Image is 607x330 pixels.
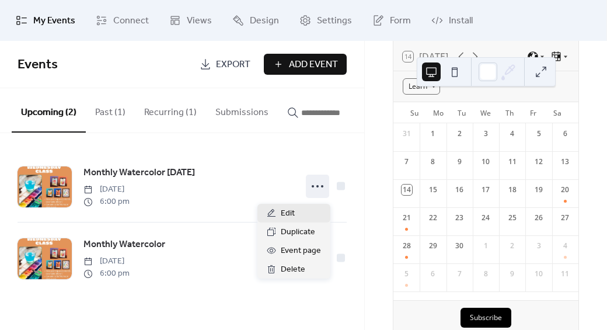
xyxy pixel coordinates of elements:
[113,14,149,28] span: Connect
[560,241,570,251] div: 4
[135,88,206,131] button: Recurring (1)
[560,157,570,167] div: 13
[498,102,522,123] div: Th
[317,14,352,28] span: Settings
[423,5,482,36] a: Install
[545,102,569,123] div: Sa
[533,157,544,167] div: 12
[533,128,544,139] div: 5
[454,185,465,195] div: 16
[428,213,438,223] div: 22
[461,308,511,328] button: Subscribe
[281,263,305,277] span: Delete
[533,185,544,195] div: 19
[402,185,412,195] div: 14
[507,241,518,251] div: 2
[33,14,75,28] span: My Events
[83,166,195,180] span: Monthly Watercolor [DATE]
[403,102,427,123] div: Su
[364,5,420,36] a: Form
[454,157,465,167] div: 9
[560,128,570,139] div: 6
[507,185,518,195] div: 18
[161,5,221,36] a: Views
[522,102,546,123] div: Fr
[7,5,84,36] a: My Events
[450,102,474,123] div: Tu
[507,128,518,139] div: 4
[480,269,491,279] div: 8
[250,14,279,28] span: Design
[390,14,411,28] span: Form
[224,5,288,36] a: Design
[402,128,412,139] div: 31
[533,241,544,251] div: 3
[454,269,465,279] div: 7
[12,88,86,133] button: Upcoming (2)
[264,54,347,75] button: Add Event
[454,128,465,139] div: 2
[281,207,295,221] span: Edit
[507,157,518,167] div: 11
[402,213,412,223] div: 21
[449,14,473,28] span: Install
[428,157,438,167] div: 8
[289,58,338,72] span: Add Event
[507,269,518,279] div: 9
[83,183,130,196] span: [DATE]
[216,58,250,72] span: Export
[18,52,58,78] span: Events
[86,88,135,131] button: Past (1)
[402,269,412,279] div: 5
[480,185,491,195] div: 17
[191,54,259,75] a: Export
[474,102,498,123] div: We
[83,238,165,252] span: Monthly Watercolor
[533,213,544,223] div: 26
[428,185,438,195] div: 15
[87,5,158,36] a: Connect
[428,128,438,139] div: 1
[281,244,321,258] span: Event page
[187,14,212,28] span: Views
[83,196,130,208] span: 6:00 pm
[427,102,451,123] div: Mo
[83,237,165,252] a: Monthly Watercolor
[560,185,570,195] div: 20
[83,255,130,268] span: [DATE]
[560,213,570,223] div: 27
[480,241,491,251] div: 1
[428,269,438,279] div: 6
[533,269,544,279] div: 10
[281,225,315,239] span: Duplicate
[454,241,465,251] div: 30
[480,213,491,223] div: 24
[560,269,570,279] div: 11
[83,268,130,280] span: 6:00 pm
[480,157,491,167] div: 10
[507,213,518,223] div: 25
[83,165,195,180] a: Monthly Watercolor [DATE]
[480,128,491,139] div: 3
[454,213,465,223] div: 23
[206,88,278,131] button: Submissions
[402,241,412,251] div: 28
[428,241,438,251] div: 29
[402,157,412,167] div: 7
[291,5,361,36] a: Settings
